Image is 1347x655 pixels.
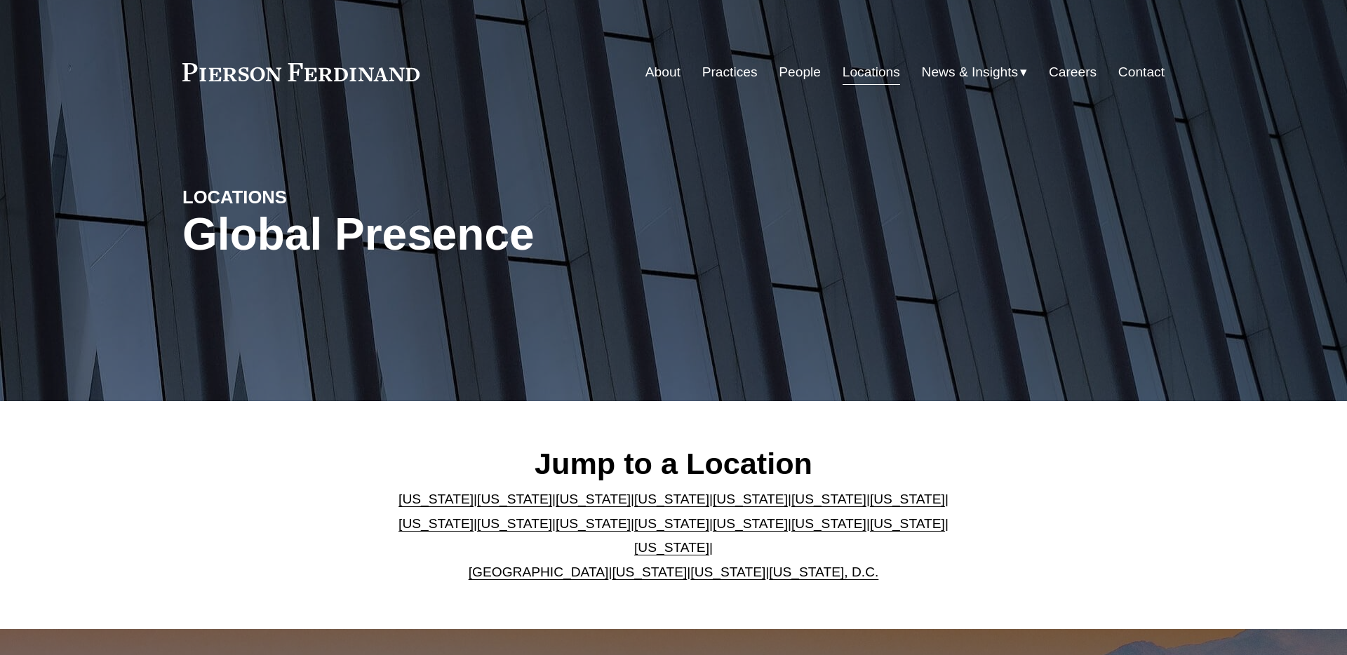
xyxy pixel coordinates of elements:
a: [US_STATE] [870,492,945,506]
a: [US_STATE] [791,492,866,506]
h2: Jump to a Location [387,445,960,482]
a: [US_STATE] [634,492,709,506]
a: [US_STATE] [870,516,945,531]
a: folder dropdown [922,59,1028,86]
a: [US_STATE] [556,516,631,531]
a: [US_STATE] [612,565,687,579]
a: [US_STATE] [634,516,709,531]
a: People [779,59,821,86]
span: News & Insights [922,60,1019,85]
h1: Global Presence [182,209,837,260]
a: Practices [702,59,758,86]
h4: LOCATIONS [182,186,428,208]
a: [US_STATE] [713,516,788,531]
a: [US_STATE] [634,540,709,555]
a: Locations [843,59,900,86]
a: [US_STATE] [477,492,552,506]
a: [GEOGRAPHIC_DATA] [469,565,609,579]
a: [US_STATE] [398,516,474,531]
a: [US_STATE] [713,492,788,506]
a: [US_STATE], D.C. [769,565,878,579]
a: [US_STATE] [556,492,631,506]
a: [US_STATE] [791,516,866,531]
a: [US_STATE] [477,516,552,531]
a: [US_STATE] [690,565,765,579]
p: | | | | | | | | | | | | | | | | | | [387,487,960,584]
a: About [645,59,681,86]
a: Contact [1118,59,1165,86]
a: Careers [1049,59,1097,86]
a: [US_STATE] [398,492,474,506]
